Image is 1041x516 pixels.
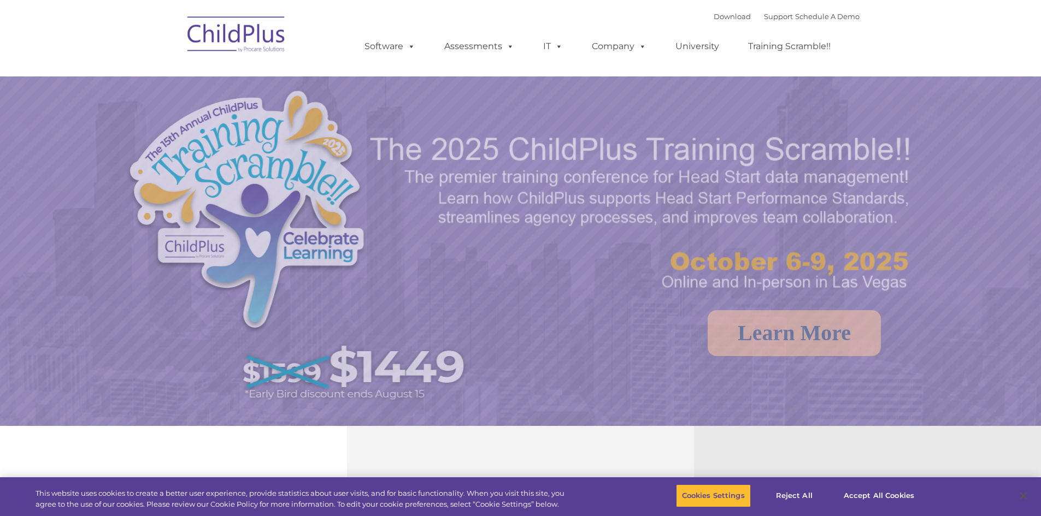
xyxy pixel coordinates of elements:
[795,12,860,21] a: Schedule A Demo
[354,35,426,57] a: Software
[182,9,291,63] img: ChildPlus by Procare Solutions
[36,488,573,509] div: This website uses cookies to create a better user experience, provide statistics about user visit...
[708,310,881,356] a: Learn More
[433,35,525,57] a: Assessments
[737,35,842,57] a: Training Scramble!!
[664,35,730,57] a: University
[838,484,920,507] button: Accept All Cookies
[764,12,793,21] a: Support
[714,12,860,21] font: |
[714,12,751,21] a: Download
[760,484,828,507] button: Reject All
[676,484,751,507] button: Cookies Settings
[532,35,574,57] a: IT
[581,35,657,57] a: Company
[1011,484,1036,508] button: Close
